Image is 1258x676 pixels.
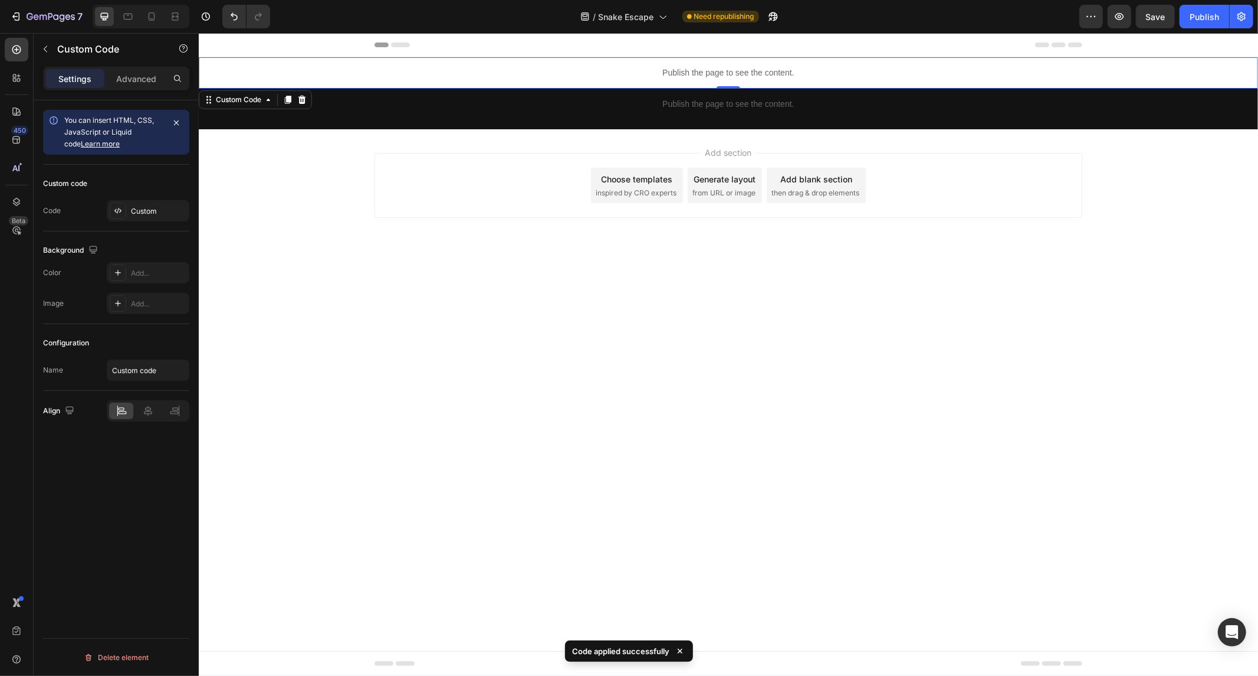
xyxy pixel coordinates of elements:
[5,5,88,28] button: 7
[572,645,669,657] p: Code applied successfully
[582,140,653,152] div: Add blank section
[116,73,156,85] p: Advanced
[1146,12,1165,22] span: Save
[573,155,661,165] span: then drag & drop elements
[43,298,64,309] div: Image
[495,140,557,152] div: Generate layout
[57,42,157,56] p: Custom Code
[494,155,557,165] span: from URL or image
[403,140,474,152] div: Choose templates
[199,33,1258,676] iframe: Design area
[43,338,89,348] div: Configuration
[131,206,186,217] div: Custom
[43,178,87,189] div: Custom code
[43,365,63,375] div: Name
[64,116,154,148] span: You can insert HTML, CSS, JavaScript or Liquid code
[43,648,189,667] button: Delete element
[599,11,654,23] span: Snake Escape
[43,205,61,216] div: Code
[397,155,478,165] span: inspired by CRO experts
[11,126,28,135] div: 450
[694,11,754,22] span: Need republishing
[77,9,83,24] p: 7
[9,216,28,226] div: Beta
[43,267,61,278] div: Color
[502,113,558,126] span: Add section
[1136,5,1175,28] button: Save
[222,5,270,28] div: Undo/Redo
[1218,618,1246,646] div: Open Intercom Messenger
[131,268,186,279] div: Add...
[84,651,149,665] div: Delete element
[593,11,596,23] span: /
[43,243,100,259] div: Background
[58,73,91,85] p: Settings
[1190,11,1219,23] div: Publish
[131,299,186,309] div: Add...
[1180,5,1229,28] button: Publish
[81,139,120,148] a: Learn more
[43,403,77,419] div: Align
